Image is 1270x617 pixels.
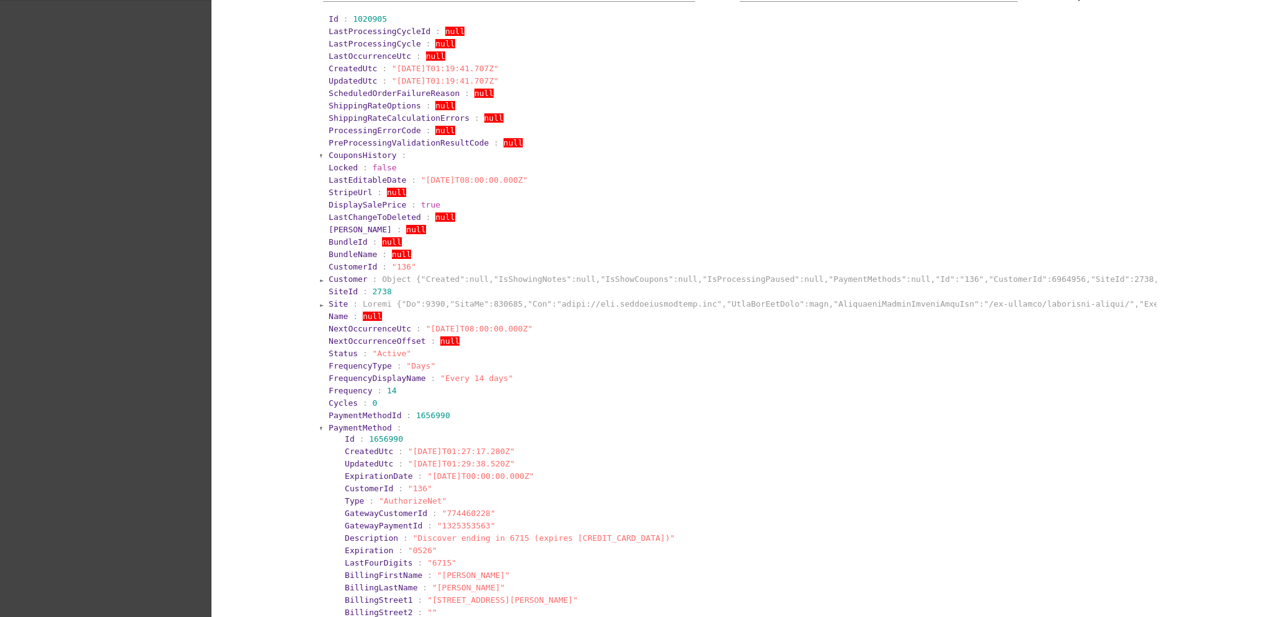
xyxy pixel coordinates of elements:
span: : [398,484,403,493]
span: PaymentMethod [329,423,392,432]
span: : [432,509,437,518]
span: FrequencyType [329,361,392,370]
span: : [369,496,374,505]
span: BundleId [329,237,368,247]
span: "Discover ending in 6715 (expires [CREDIT_CARD_DATA])" [413,533,675,543]
span: NextOccurrenceOffset [329,336,426,346]
span: ShippingRateCalculationErrors [329,113,469,123]
span: : [416,51,421,61]
span: Cycles [329,398,358,408]
span: ScheduledOrderFailureReason [329,89,460,98]
span: "774460228" [442,509,495,518]
span: 1656990 [416,411,450,420]
span: : [403,533,408,543]
span: : [417,558,422,567]
span: Name [329,312,348,321]
span: true [421,200,440,209]
span: Id [329,14,339,24]
span: 2738 [373,287,392,296]
span: : [426,39,431,48]
span: false [373,163,397,172]
span: "1325353563" [437,521,495,530]
span: null [484,113,504,123]
span: null [387,188,406,197]
span: : [373,237,378,247]
span: FrequencyDisplayName [329,374,426,383]
span: CustomerId [345,484,393,493]
span: : [406,411,411,420]
span: DisplaySalePrice [329,200,406,209]
span: : [426,126,431,135]
span: : [417,595,422,605]
span: "[DATE]T01:29:38.520Z" [408,459,515,468]
span: UpdatedUtc [329,76,377,85]
span: "[PERSON_NAME]" [437,571,510,580]
span: : [430,374,435,383]
span: CustomerId [329,262,377,271]
span: : [363,398,368,408]
span: "" [427,608,437,617]
span: "AuthorizeNet" [379,496,447,505]
span: 0 [373,398,378,408]
span: null [440,336,460,346]
span: "[DATE]T01:19:41.707Z" [392,64,499,73]
span: BillingLastName [345,583,417,592]
span: CreatedUtc [329,64,377,73]
span: "[DATE]T08:00:00.000Z" [426,324,533,333]
span: null [445,27,464,36]
span: BundleName [329,250,377,259]
span: [PERSON_NAME] [329,225,392,234]
span: : [360,434,365,444]
span: null [392,250,411,259]
span: LastProcessingCycleId [329,27,430,36]
span: BillingStreet2 [345,608,413,617]
span: null [426,51,445,61]
span: Type [345,496,364,505]
span: PaymentMethodId [329,411,401,420]
span: SiteId [329,287,358,296]
span: CreatedUtc [345,447,393,456]
span: BillingStreet1 [345,595,413,605]
span: : [377,188,382,197]
span: BillingFirstName [345,571,422,580]
span: "136" [408,484,432,493]
span: : [373,274,378,284]
span: "Days" [406,361,435,370]
span: : [382,250,387,259]
span: "Active" [373,349,412,358]
span: CouponsHistory [329,151,397,160]
span: "[DATE]T01:19:41.707Z" [392,76,499,85]
span: : [401,151,406,160]
span: Expiration [345,546,393,555]
span: : [382,76,387,85]
span: Site [329,299,348,308]
span: "[DATE]T08:00:00.000Z" [421,175,528,185]
span: UpdatedUtc [345,459,393,468]
span: null [435,212,455,222]
span: 1656990 [369,434,403,444]
span: LastOccurrenceUtc [329,51,411,61]
span: LastProcessingCycle [329,39,421,48]
span: : [377,386,382,395]
span: 14 [387,386,397,395]
span: : [397,423,402,432]
span: : [427,521,432,530]
span: Customer [329,274,368,284]
span: LastChangeToDeleted [329,212,421,222]
span: "[DATE]T00:00:00.000Z" [427,471,534,481]
span: : [411,175,416,185]
span: : [398,546,403,555]
span: LastFourDigits [345,558,413,567]
span: "[STREET_ADDRESS][PERSON_NAME]" [427,595,578,605]
span: null [406,225,425,234]
span: LastEditableDate [329,175,406,185]
span: null [435,101,455,110]
span: null [504,138,523,147]
span: GatewayPaymentId [345,521,422,530]
span: : [417,471,422,481]
span: : [398,447,403,456]
span: : [422,583,427,592]
span: : [363,163,368,172]
span: "0526" [408,546,437,555]
span: "Every 14 days" [440,374,513,383]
